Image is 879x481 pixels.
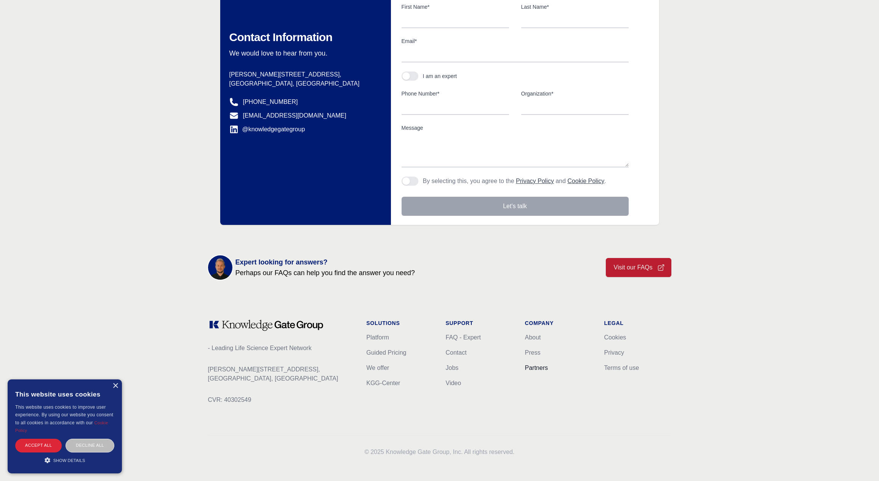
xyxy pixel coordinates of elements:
div: Decline all [66,439,114,452]
button: Let's talk [402,197,629,216]
span: Expert looking for answers? [235,257,415,268]
a: Press [525,349,541,356]
label: Last Name* [521,3,629,11]
p: - Leading Life Science Expert Network [208,344,354,353]
a: Privacy [604,349,624,356]
p: CVR: 40302549 [208,395,354,405]
a: Cookie Policy [15,420,108,433]
p: [PERSON_NAME][STREET_ADDRESS], [229,70,373,79]
h1: Solutions [367,319,434,327]
div: This website uses cookies [15,385,114,403]
a: Contact [446,349,467,356]
div: I am an expert [423,72,457,80]
label: Email* [402,37,629,45]
label: Phone Number* [402,90,509,97]
span: © [365,449,369,455]
h1: Support [446,319,513,327]
p: 2025 Knowledge Gate Group, Inc. All rights reserved. [208,448,671,457]
p: [PERSON_NAME][STREET_ADDRESS], [GEOGRAPHIC_DATA], [GEOGRAPHIC_DATA] [208,365,354,383]
div: Show details [15,456,114,464]
a: FAQ - Expert [446,334,481,341]
span: Show details [53,458,85,463]
a: Partners [525,365,548,371]
iframe: Chat Widget [841,444,879,481]
a: Platform [367,334,389,341]
span: This website uses cookies to improve user experience. By using our website you consent to all coo... [15,405,113,425]
a: Video [446,380,461,386]
a: KGG-Center [367,380,400,386]
a: Jobs [446,365,459,371]
img: KOL management, KEE, Therapy area experts [208,255,232,280]
p: [GEOGRAPHIC_DATA], [GEOGRAPHIC_DATA] [229,79,373,88]
a: @knowledgegategroup [229,125,305,134]
h2: Contact Information [229,30,373,44]
h1: Legal [604,319,671,327]
a: [PHONE_NUMBER] [243,97,298,107]
a: Cookie Policy [567,178,604,184]
a: [EMAIL_ADDRESS][DOMAIN_NAME] [243,111,346,120]
h1: Company [525,319,592,327]
label: Organization* [521,90,629,97]
a: Terms of use [604,365,639,371]
a: Privacy Policy [516,178,554,184]
div: Accept all [15,439,62,452]
a: Cookies [604,334,626,341]
label: First Name* [402,3,509,11]
p: We would love to hear from you. [229,49,373,58]
a: Visit our FAQs [606,258,671,277]
a: Guided Pricing [367,349,407,356]
p: By selecting this, you agree to the and . [423,177,606,186]
div: Віджет чату [841,444,879,481]
a: About [525,334,541,341]
span: Perhaps our FAQs can help you find the answer you need? [235,268,415,278]
div: Close [112,383,118,389]
a: We offer [367,365,389,371]
label: Message [402,124,629,132]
